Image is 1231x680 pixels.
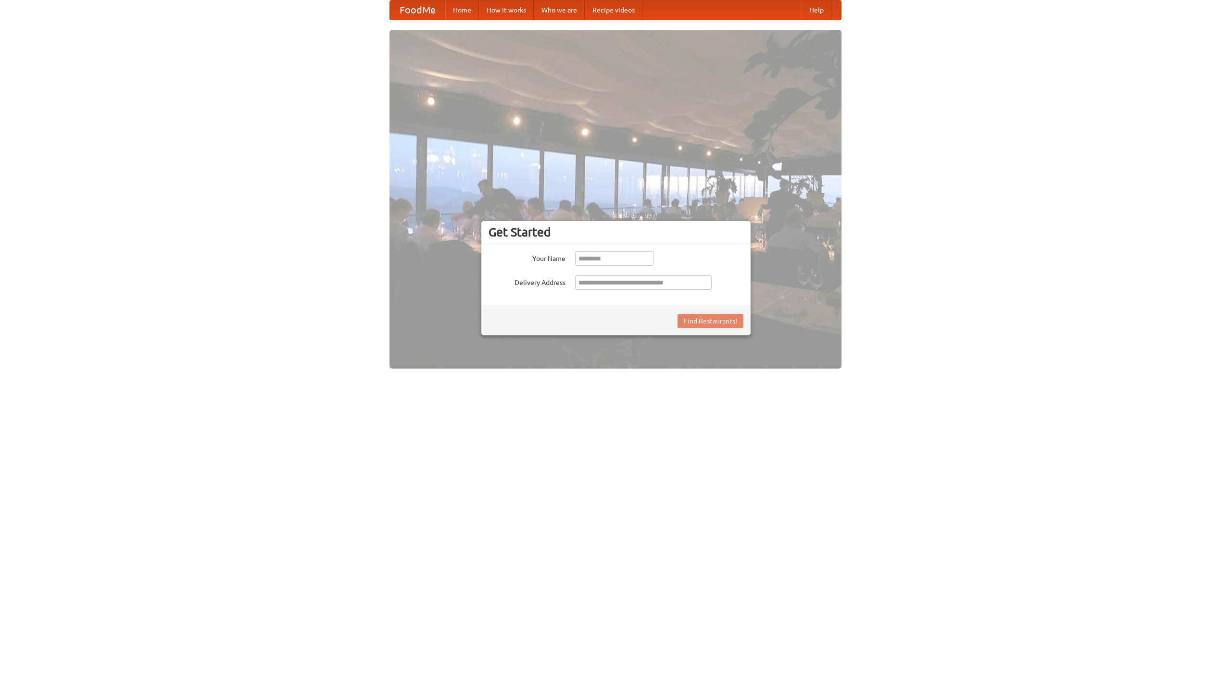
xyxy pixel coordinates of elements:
button: Find Restaurants! [678,314,743,328]
label: Delivery Address [489,275,565,287]
a: FoodMe [390,0,445,20]
a: How it works [479,0,534,20]
a: Home [445,0,479,20]
a: Recipe videos [585,0,642,20]
a: Help [802,0,831,20]
a: Who we are [534,0,585,20]
label: Your Name [489,251,565,263]
h3: Get Started [489,225,743,239]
